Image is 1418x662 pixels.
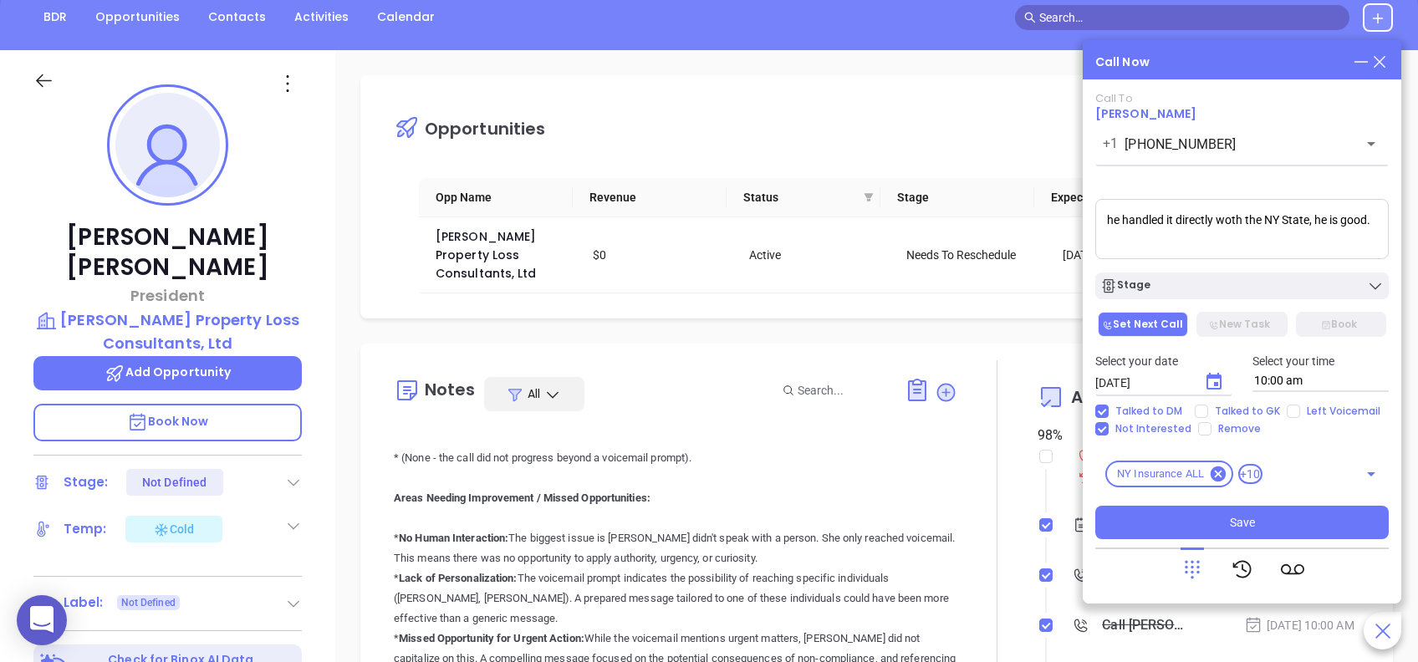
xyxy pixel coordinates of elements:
[127,413,209,430] span: Book Now
[864,192,874,202] span: filter
[284,3,359,31] a: Activities
[1095,352,1232,370] p: Select your date
[880,178,1034,217] th: Stage
[64,590,104,615] div: Label:
[64,517,107,542] div: Temp:
[798,381,886,400] input: Search...
[1102,613,1190,638] div: Call [PERSON_NAME] to follow up
[64,470,109,495] div: Stage:
[367,3,445,31] a: Calendar
[906,246,1040,264] div: Needs To Reschedule
[1071,389,1186,405] span: Activities Log
[1359,462,1383,486] button: Open
[1359,132,1383,155] button: Open
[1196,312,1287,337] button: New Task
[1095,105,1196,122] a: [PERSON_NAME]
[1103,134,1118,154] p: +1
[33,222,302,283] p: [PERSON_NAME] [PERSON_NAME]
[1197,365,1231,399] button: Choose date, selected date is Aug 29, 2025
[1095,506,1389,539] button: Save
[153,519,194,539] div: Cold
[33,284,302,307] p: President
[749,246,883,264] div: Active
[419,178,573,217] th: Opp Name
[1211,422,1268,435] span: Remove
[1107,466,1214,482] span: NY Insurance ALL
[33,3,77,31] a: BDR
[1109,422,1198,435] span: Not Interested
[1095,374,1191,391] input: MM/DD/YYYY
[593,246,727,264] div: $0
[142,469,207,496] div: Not Defined
[105,364,232,380] span: Add Opportunity
[198,3,276,31] a: Contacts
[399,572,517,584] b: Lack of Personalization:
[1034,178,1188,217] th: Expected Close Date
[1095,272,1389,299] button: Stage
[1039,8,1340,27] input: Search…
[1208,405,1287,418] span: Talked to GK
[399,532,508,544] b: No Human Interaction:
[121,593,176,612] span: Not Defined
[1244,616,1354,634] div: [DATE] 10:00 AM
[1230,513,1255,532] span: Save
[1024,12,1036,23] span: search
[1296,312,1386,337] button: Book
[1068,469,1359,487] div: [DATE] 10:00 AM
[425,120,545,137] div: Opportunities
[1038,425,1074,446] div: 98 %
[860,185,877,210] span: filter
[1238,464,1262,484] span: +10
[1095,53,1150,71] div: Call Now
[1063,246,1196,264] div: [DATE] 08:00 PM
[1109,405,1189,418] span: Talked to DM
[115,93,220,197] img: profile-user
[33,308,302,354] a: [PERSON_NAME] Property Loss Consultants, Ltd
[1125,135,1334,154] input: Enter phone number or name
[399,632,584,644] b: Missed Opportunity for Urgent Action:
[1095,90,1133,106] span: Call To
[528,385,540,402] span: All
[425,381,476,398] div: Notes
[1098,312,1188,337] button: Set Next Call
[1300,405,1387,418] span: Left Voicemail
[1252,352,1390,370] p: Select your time
[1100,278,1150,294] div: Stage
[394,491,650,504] b: Areas Needing Improvement / Missed Opportunities:
[85,3,190,31] a: Opportunities
[573,178,727,217] th: Revenue
[1105,461,1233,487] div: NY Insurance ALL
[436,228,539,282] a: [PERSON_NAME] Property Loss Consultants, Ltd
[743,188,857,206] span: Status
